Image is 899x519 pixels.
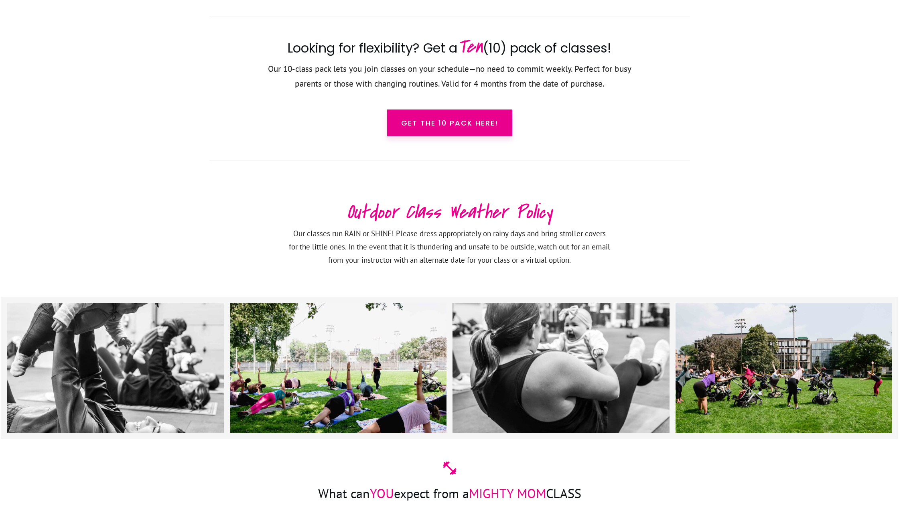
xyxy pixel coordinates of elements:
[288,227,611,267] p: Our classes run RAIN or SHINE! Please dress appropriately on rainy days and bring stroller covers...
[209,37,690,61] h3: Looking for flexibility? Get a (10) pack of classes!
[469,485,546,502] span: MIGHTY MOM
[261,62,638,101] p: Our 10-class pack lets you join classes on your schedule—no need to commit weekly. Perfect for bu...
[370,485,394,502] span: YOU
[387,109,512,136] a: Get the 10 pack here!
[288,198,611,226] h3: Outdoor Class Weather Policy
[401,118,498,128] span: Get the 10 pack here!
[209,485,690,512] h3: What can expect from a CLASS
[457,33,483,60] span: Ten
